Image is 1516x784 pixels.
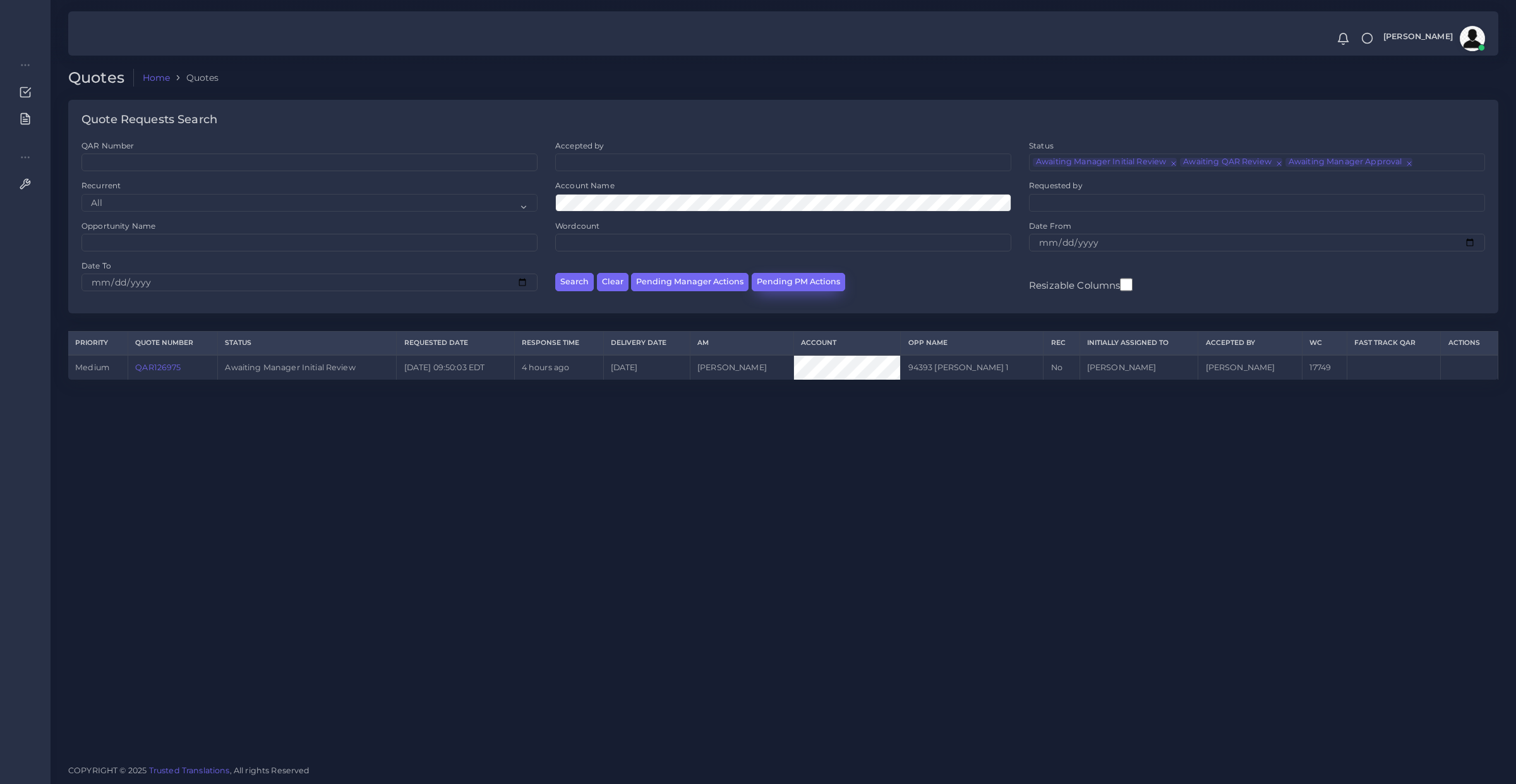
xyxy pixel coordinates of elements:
th: Account [793,332,900,355]
h4: Quote Requests Search [81,113,217,127]
label: Accepted by [555,140,605,151]
span: medium [75,363,109,372]
td: 17749 [1302,355,1347,380]
button: Search [555,273,594,291]
label: Opportunity Name [81,220,155,231]
span: COPYRIGHT © 2025 [68,764,310,777]
th: WC [1302,332,1347,355]
img: avatar [1460,26,1485,51]
td: [DATE] 09:50:03 EDT [397,355,514,380]
th: Status [218,332,397,355]
th: Fast Track QAR [1347,332,1441,355]
a: Home [143,71,171,84]
th: AM [690,332,793,355]
label: Wordcount [555,220,599,231]
td: No [1044,355,1080,380]
a: Trusted Translations [149,766,230,775]
h2: Quotes [68,69,134,87]
th: Opp Name [901,332,1044,355]
td: 94393 [PERSON_NAME] 1 [901,355,1044,380]
a: QAR126975 [135,363,181,372]
li: Quotes [170,71,219,84]
span: , All rights Reserved [230,764,310,777]
th: Response Time [514,332,603,355]
label: Recurrent [81,180,121,191]
label: Resizable Columns [1029,277,1133,292]
th: Accepted by [1198,332,1302,355]
li: Awaiting QAR Review [1180,158,1282,167]
button: Clear [597,273,629,291]
td: [PERSON_NAME] [1198,355,1302,380]
td: [PERSON_NAME] [1080,355,1198,380]
label: Date To [81,260,111,271]
li: Awaiting Manager Approval [1285,158,1412,167]
th: REC [1044,332,1080,355]
td: Awaiting Manager Initial Review [218,355,397,380]
th: Priority [68,332,128,355]
label: QAR Number [81,140,134,151]
label: Account Name [555,180,615,191]
th: Actions [1441,332,1498,355]
th: Quote Number [128,332,218,355]
label: Date From [1029,220,1071,231]
label: Status [1029,140,1054,151]
th: Initially Assigned to [1080,332,1198,355]
a: [PERSON_NAME]avatar [1377,26,1489,51]
th: Requested Date [397,332,514,355]
input: Resizable Columns [1120,277,1133,292]
button: Pending PM Actions [752,273,845,291]
label: Requested by [1029,180,1083,191]
th: Delivery Date [603,332,690,355]
td: [PERSON_NAME] [690,355,793,380]
td: 4 hours ago [514,355,603,380]
span: [PERSON_NAME] [1383,33,1453,41]
li: Awaiting Manager Initial Review [1033,158,1177,167]
button: Pending Manager Actions [631,273,749,291]
td: [DATE] [603,355,690,380]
